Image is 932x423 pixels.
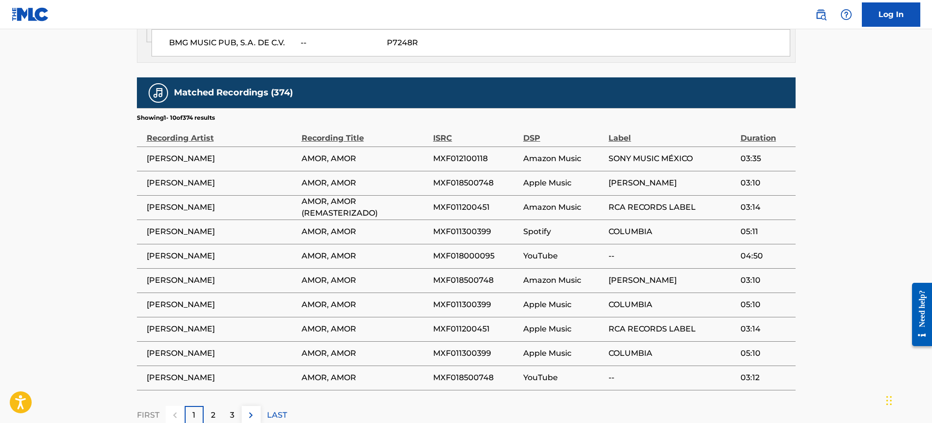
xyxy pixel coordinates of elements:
img: right [245,409,257,421]
span: [PERSON_NAME] [147,226,297,238]
img: help [840,9,852,20]
span: BMG MUSIC PUB, S.A. DE C.V. [169,37,293,49]
span: AMOR, AMOR [302,323,428,335]
span: MXF018500748 [433,177,518,189]
span: 03:10 [741,275,791,286]
span: [PERSON_NAME] [147,372,297,384]
p: FIRST [137,409,159,421]
span: Amazon Music [523,202,604,213]
div: DSP [523,122,604,144]
span: SONY MUSIC MÉXICO [609,153,735,165]
span: AMOR, AMOR [302,299,428,311]
span: YouTube [523,250,604,262]
h5: Matched Recordings (374) [174,87,293,98]
span: [PERSON_NAME] [147,250,297,262]
img: search [815,9,827,20]
span: MXF011300399 [433,348,518,359]
span: COLUMBIA [609,348,735,359]
div: Drag [886,386,892,415]
span: [PERSON_NAME] [147,153,297,165]
span: AMOR, AMOR [302,250,428,262]
span: 04:50 [741,250,791,262]
iframe: Chat Widget [883,376,932,423]
span: 05:11 [741,226,791,238]
span: -- [301,37,380,49]
span: 03:35 [741,153,791,165]
p: 1 [192,409,195,421]
span: 05:10 [741,299,791,311]
p: 2 [211,409,215,421]
span: MXF011300399 [433,226,518,238]
span: RCA RECORDS LABEL [609,323,735,335]
span: 03:14 [741,323,791,335]
p: 3 [230,409,234,421]
span: AMOR, AMOR (REMASTERIZADO) [302,196,428,219]
span: AMOR, AMOR [302,177,428,189]
span: Amazon Music [523,153,604,165]
div: Recording Title [302,122,428,144]
span: -- [609,250,735,262]
span: [PERSON_NAME] [609,177,735,189]
iframe: Resource Center [905,276,932,354]
div: Label [609,122,735,144]
span: AMOR, AMOR [302,372,428,384]
span: MXF018500748 [433,275,518,286]
span: MXF018000095 [433,250,518,262]
div: Help [837,5,856,24]
span: P7248R [387,37,486,49]
span: [PERSON_NAME] [147,177,297,189]
a: Public Search [811,5,831,24]
span: AMOR, AMOR [302,275,428,286]
span: [PERSON_NAME] [147,202,297,213]
span: [PERSON_NAME] [147,299,297,311]
span: Spotify [523,226,604,238]
div: Recording Artist [147,122,297,144]
img: MLC Logo [12,7,49,21]
span: Apple Music [523,299,604,311]
span: AMOR, AMOR [302,153,428,165]
span: Apple Music [523,348,604,359]
span: YouTube [523,372,604,384]
span: COLUMBIA [609,226,735,238]
span: MXF011200451 [433,202,518,213]
p: LAST [267,409,287,421]
a: Log In [862,2,920,27]
span: -- [609,372,735,384]
span: MXF011200451 [433,323,518,335]
span: 03:12 [741,372,791,384]
div: ISRC [433,122,518,144]
span: Apple Music [523,177,604,189]
span: RCA RECORDS LABEL [609,202,735,213]
span: AMOR, AMOR [302,226,428,238]
span: MXF011300399 [433,299,518,311]
span: Apple Music [523,323,604,335]
img: Matched Recordings [152,87,164,99]
span: 03:14 [741,202,791,213]
span: [PERSON_NAME] [147,323,297,335]
span: COLUMBIA [609,299,735,311]
span: 05:10 [741,348,791,359]
span: Amazon Music [523,275,604,286]
span: MXF018500748 [433,372,518,384]
span: [PERSON_NAME] [609,275,735,286]
p: Showing 1 - 10 of 374 results [137,113,215,122]
span: [PERSON_NAME] [147,348,297,359]
span: AMOR, AMOR [302,348,428,359]
span: [PERSON_NAME] [147,275,297,286]
span: 03:10 [741,177,791,189]
div: Duration [741,122,791,144]
span: MXF012100118 [433,153,518,165]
